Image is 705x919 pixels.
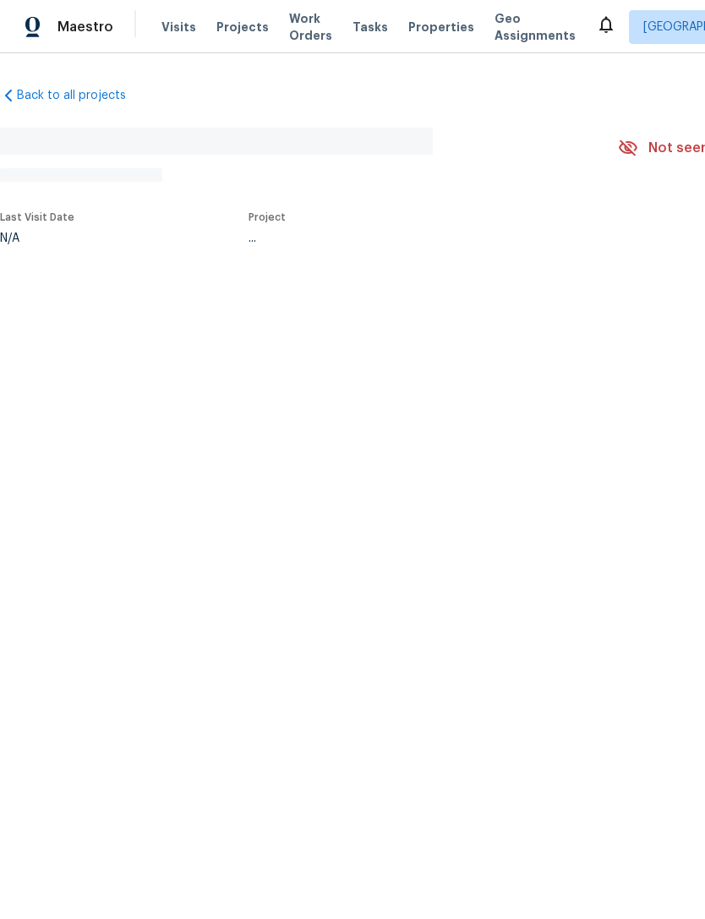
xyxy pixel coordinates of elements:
[57,19,113,36] span: Maestro
[408,19,474,36] span: Properties
[249,232,573,244] div: ...
[352,21,388,33] span: Tasks
[216,19,269,36] span: Projects
[249,212,286,222] span: Project
[161,19,196,36] span: Visits
[495,10,576,44] span: Geo Assignments
[289,10,332,44] span: Work Orders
